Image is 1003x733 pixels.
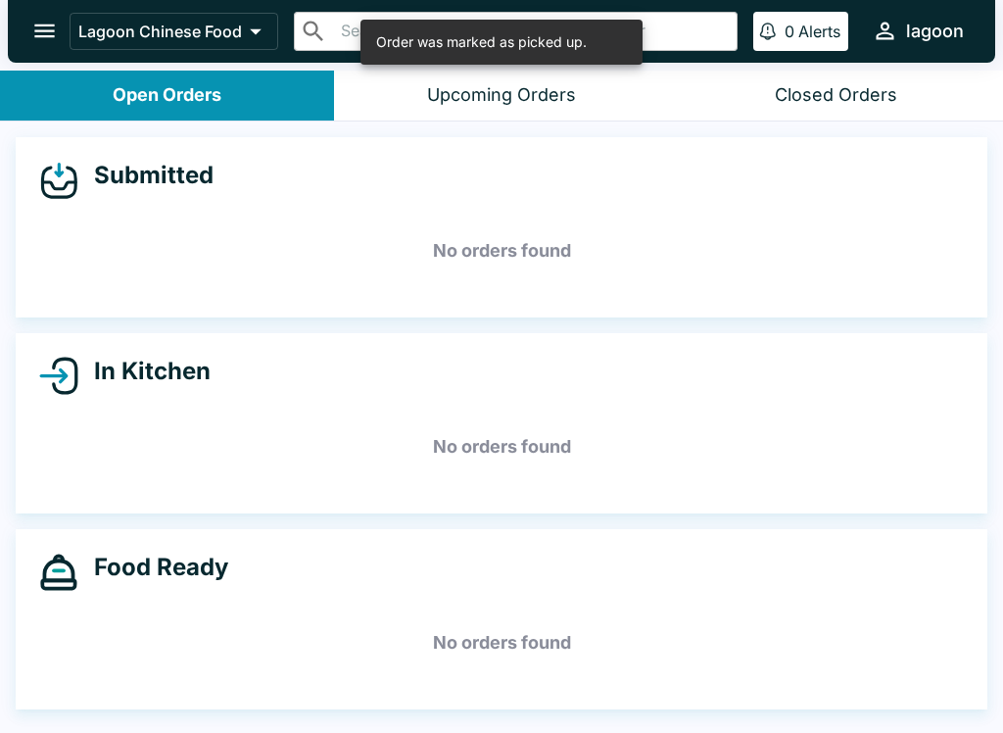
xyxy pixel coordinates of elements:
h4: Submitted [78,161,214,190]
div: Open Orders [113,84,221,107]
button: Lagoon Chinese Food [70,13,278,50]
h5: No orders found [39,216,964,286]
input: Search orders by name or phone number [335,18,729,45]
p: Alerts [798,22,840,41]
div: lagoon [906,20,964,43]
h5: No orders found [39,608,964,678]
h5: No orders found [39,412,964,482]
h4: In Kitchen [78,357,211,386]
button: open drawer [20,6,70,56]
p: Lagoon Chinese Food [78,22,242,41]
p: 0 [785,22,794,41]
div: Closed Orders [775,84,897,107]
div: Upcoming Orders [427,84,576,107]
div: Order was marked as picked up. [376,25,587,59]
button: lagoon [864,10,972,52]
h4: Food Ready [78,553,228,582]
